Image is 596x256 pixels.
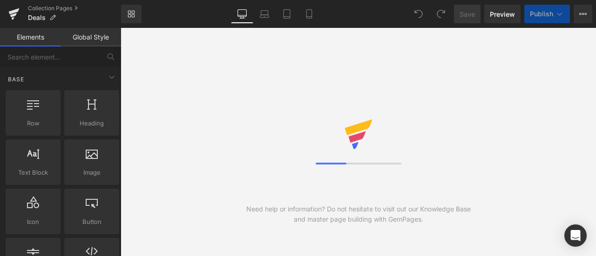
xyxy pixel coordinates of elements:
a: Mobile [298,5,320,23]
a: New Library [121,5,142,23]
a: Desktop [231,5,253,23]
a: Global Style [61,28,121,46]
span: Text Block [8,168,58,177]
button: Publish [524,5,570,23]
button: More [574,5,592,23]
span: Button [67,217,116,227]
div: Open Intercom Messenger [564,224,587,247]
div: Need help or information? Do not hesitate to visit out our Knowledge Base and master page buildin... [239,204,477,224]
span: Publish [530,10,553,18]
span: Image [67,168,116,177]
button: Undo [409,5,428,23]
span: Row [8,118,58,128]
span: Preview [490,9,515,19]
span: Base [7,75,25,84]
span: Heading [67,118,116,128]
a: Collection Pages [28,5,121,12]
span: Save [460,9,475,19]
span: Deals [28,14,46,21]
button: Redo [432,5,450,23]
a: Laptop [253,5,276,23]
a: Preview [484,5,521,23]
a: Tablet [276,5,298,23]
span: Icon [8,217,58,227]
